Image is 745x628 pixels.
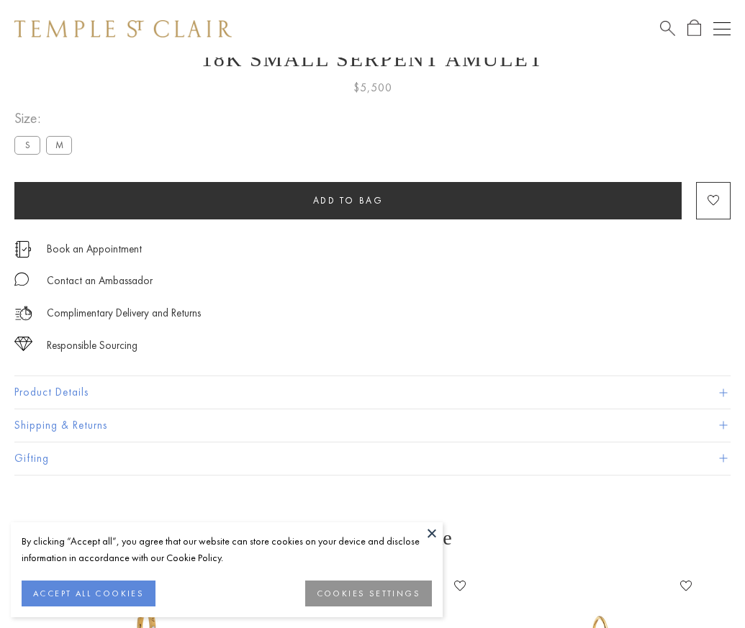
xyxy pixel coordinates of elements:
[14,409,731,442] button: Shipping & Returns
[47,337,137,355] div: Responsible Sourcing
[46,136,72,154] label: M
[14,442,731,475] button: Gifting
[305,581,432,606] button: COOKIES SETTINGS
[14,304,32,322] img: icon_delivery.svg
[14,182,682,219] button: Add to bag
[14,47,731,71] h1: 18K Small Serpent Amulet
[687,19,701,37] a: Open Shopping Bag
[22,581,155,606] button: ACCEPT ALL COOKIES
[14,136,40,154] label: S
[47,241,142,257] a: Book an Appointment
[22,533,432,566] div: By clicking “Accept all”, you agree that our website can store cookies on your device and disclos...
[313,194,384,206] span: Add to bag
[14,241,32,258] img: icon_appointment.svg
[14,106,78,130] span: Size:
[47,272,153,290] div: Contact an Ambassador
[713,20,731,37] button: Open navigation
[14,20,232,37] img: Temple St. Clair
[14,376,731,409] button: Product Details
[14,337,32,351] img: icon_sourcing.svg
[14,272,29,286] img: MessageIcon-01_2.svg
[47,304,201,322] p: Complimentary Delivery and Returns
[353,78,392,97] span: $5,500
[660,19,675,37] a: Search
